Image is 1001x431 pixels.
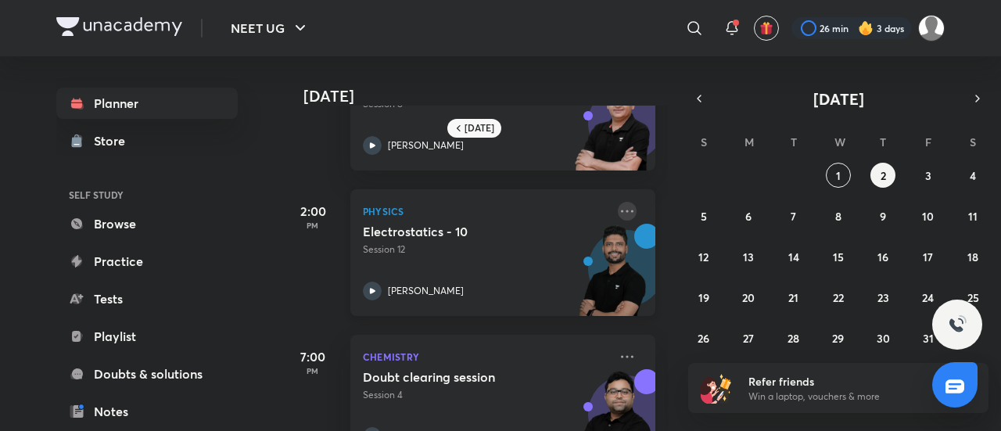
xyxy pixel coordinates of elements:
abbr: October 4, 2025 [970,168,976,183]
button: October 16, 2025 [870,244,895,269]
button: October 7, 2025 [781,203,806,228]
abbr: October 12, 2025 [698,250,709,264]
abbr: Friday [925,135,931,149]
p: [PERSON_NAME] [388,138,464,153]
abbr: October 11, 2025 [968,209,978,224]
button: October 20, 2025 [736,285,761,310]
h4: [DATE] [303,87,671,106]
abbr: October 20, 2025 [742,290,755,305]
div: Store [94,131,135,150]
button: October 12, 2025 [691,244,716,269]
h5: 2:00 [282,202,344,221]
button: October 28, 2025 [781,325,806,350]
p: Chemistry [363,347,608,366]
abbr: October 3, 2025 [925,168,931,183]
abbr: October 29, 2025 [832,331,844,346]
button: October 13, 2025 [736,244,761,269]
abbr: October 30, 2025 [877,331,890,346]
abbr: October 1, 2025 [836,168,841,183]
abbr: October 25, 2025 [967,290,979,305]
abbr: October 31, 2025 [923,331,934,346]
abbr: October 15, 2025 [833,250,844,264]
button: October 21, 2025 [781,285,806,310]
button: October 14, 2025 [781,244,806,269]
abbr: October 26, 2025 [698,331,709,346]
h5: 7:00 [282,347,344,366]
abbr: Tuesday [791,135,797,149]
abbr: October 9, 2025 [880,209,886,224]
abbr: Saturday [970,135,976,149]
a: Browse [56,208,238,239]
span: [DATE] [813,88,864,110]
abbr: October 14, 2025 [788,250,799,264]
abbr: October 6, 2025 [745,209,752,224]
abbr: October 19, 2025 [698,290,709,305]
button: avatar [754,16,779,41]
abbr: Thursday [880,135,886,149]
h6: SELF STUDY [56,181,238,208]
abbr: October 10, 2025 [922,209,934,224]
button: October 24, 2025 [916,285,941,310]
button: October 9, 2025 [870,203,895,228]
abbr: Sunday [701,135,707,149]
button: October 15, 2025 [826,244,851,269]
a: Practice [56,246,238,277]
button: NEET UG [221,13,319,44]
button: [DATE] [710,88,967,110]
button: October 8, 2025 [826,203,851,228]
abbr: Wednesday [834,135,845,149]
abbr: October 21, 2025 [788,290,798,305]
button: October 29, 2025 [826,325,851,350]
button: October 31, 2025 [916,325,941,350]
abbr: October 24, 2025 [922,290,934,305]
abbr: October 17, 2025 [923,250,933,264]
a: Company Logo [56,17,182,40]
abbr: October 16, 2025 [877,250,888,264]
h5: Electrostatics - 10 [363,224,558,239]
a: Planner [56,88,238,119]
button: October 4, 2025 [960,163,985,188]
abbr: October 5, 2025 [701,209,707,224]
button: October 17, 2025 [916,244,941,269]
p: Session 4 [363,388,608,402]
abbr: October 8, 2025 [835,209,841,224]
p: PM [282,221,344,230]
abbr: October 18, 2025 [967,250,978,264]
button: October 25, 2025 [960,285,985,310]
button: October 19, 2025 [691,285,716,310]
button: October 3, 2025 [916,163,941,188]
button: October 18, 2025 [960,244,985,269]
img: ttu [948,315,967,334]
img: referral [701,372,732,404]
abbr: October 23, 2025 [877,290,889,305]
a: Notes [56,396,238,427]
abbr: October 22, 2025 [833,290,844,305]
a: Store [56,125,238,156]
abbr: October 13, 2025 [743,250,754,264]
abbr: October 7, 2025 [791,209,796,224]
p: PM [282,366,344,375]
button: October 27, 2025 [736,325,761,350]
p: Win a laptop, vouchers & more [748,390,941,404]
button: October 10, 2025 [916,203,941,228]
a: Tests [56,283,238,314]
a: Playlist [56,321,238,352]
h6: [DATE] [465,122,494,135]
img: avatar [759,21,773,35]
img: Company Logo [56,17,182,36]
abbr: Monday [744,135,754,149]
abbr: October 27, 2025 [743,331,754,346]
p: Session 12 [363,242,608,257]
img: unacademy [569,224,655,332]
button: October 26, 2025 [691,325,716,350]
p: Physics [363,202,608,221]
button: October 11, 2025 [960,203,985,228]
button: October 5, 2025 [691,203,716,228]
p: [PERSON_NAME] [388,284,464,298]
img: Shristi Raj [918,15,945,41]
a: Doubts & solutions [56,358,238,390]
button: October 22, 2025 [826,285,851,310]
button: October 2, 2025 [870,163,895,188]
h6: Refer friends [748,373,941,390]
abbr: October 2, 2025 [881,168,886,183]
